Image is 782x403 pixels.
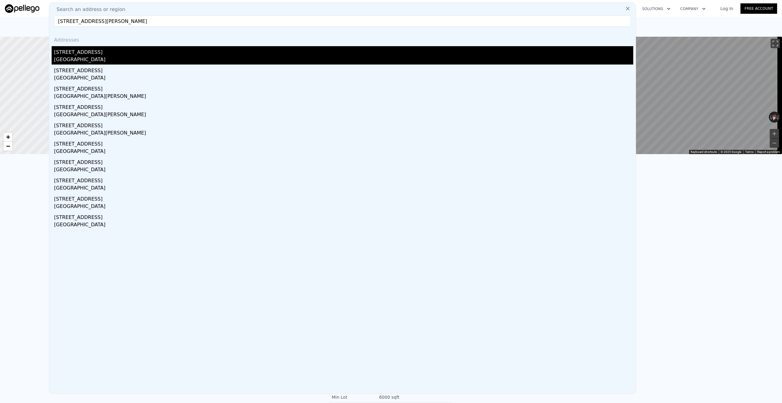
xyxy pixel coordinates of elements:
input: Enter an address, city, region, neighborhood or zip code [54,16,631,27]
button: Zoom out [770,139,779,148]
a: Zoom in [3,132,13,142]
button: Toggle fullscreen view [771,39,780,48]
div: [GEOGRAPHIC_DATA] [54,184,633,193]
div: [STREET_ADDRESS] [54,193,633,203]
a: Free Account [740,3,777,14]
a: Terms (opens in new tab) [745,150,754,153]
div: [STREET_ADDRESS] [54,65,633,74]
button: Keyboard shortcuts [691,150,717,154]
a: Report a problem [757,150,780,153]
button: Rotate clockwise [777,112,780,123]
span: Search an address or region [52,6,125,13]
div: Addresses [52,31,633,46]
div: [GEOGRAPHIC_DATA][PERSON_NAME] [54,129,633,138]
div: [GEOGRAPHIC_DATA] [54,221,633,230]
div: [STREET_ADDRESS] [54,211,633,221]
div: [STREET_ADDRESS] [54,156,633,166]
span: − [6,142,10,150]
button: Solutions [637,3,675,14]
div: [STREET_ADDRESS] [54,46,633,56]
div: [STREET_ADDRESS] [54,83,633,93]
button: Company [675,3,711,14]
a: Zoom out [3,142,13,151]
div: [GEOGRAPHIC_DATA][PERSON_NAME] [54,93,633,101]
div: [GEOGRAPHIC_DATA] [54,56,633,65]
a: Log In [713,6,740,12]
div: [GEOGRAPHIC_DATA] [54,203,633,211]
span: + [6,133,10,141]
div: [GEOGRAPHIC_DATA] [54,74,633,83]
div: [GEOGRAPHIC_DATA] [54,166,633,175]
button: Zoom in [770,129,779,138]
button: Rotate counterclockwise [769,112,772,123]
div: [STREET_ADDRESS] [54,138,633,148]
div: [STREET_ADDRESS] [54,120,633,129]
div: [STREET_ADDRESS] [54,175,633,184]
div: [GEOGRAPHIC_DATA][PERSON_NAME] [54,111,633,120]
span: © 2025 Google [721,150,741,153]
img: Pellego [5,4,39,13]
button: Reset the view [771,111,778,123]
div: Min Lot [332,394,379,400]
div: [GEOGRAPHIC_DATA] [54,148,633,156]
div: [STREET_ADDRESS] [54,101,633,111]
div: 6000 sqft [379,394,400,400]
